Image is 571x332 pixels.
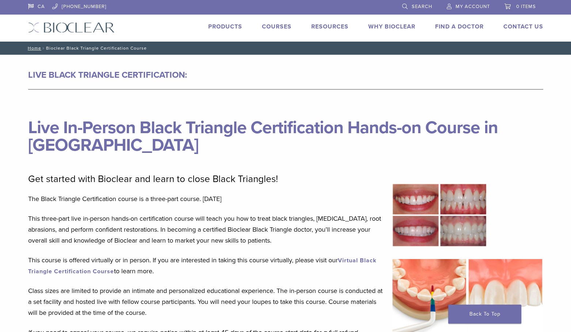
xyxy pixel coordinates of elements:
a: Products [208,23,242,30]
a: Home [26,46,41,51]
p: This three-part live in-person hands-on certification course will teach you how to treat black tr... [28,213,382,246]
p: Class sizes are limited to provide an intimate and personalized educational experience. The in-pe... [28,285,382,318]
a: Courses [262,23,292,30]
img: Bioclear [28,22,115,33]
nav: Bioclear Black Triangle Certification Course [23,42,549,55]
span: Search [412,4,432,9]
span: My Account [456,4,490,9]
p: This course is offered virtually or in person. If you are interested in taking this course virtua... [28,255,382,277]
a: Why Bioclear [368,23,415,30]
strong: LIVE BLACK TRIANGLE CERTIFICATION: [28,70,187,80]
span: / [41,46,46,50]
a: Back To Top [448,305,521,324]
p: The Black Triangle Certification course is a three-part course. [DATE] [28,193,382,204]
h1: Live In-Person Black Triangle Certification Hands-on Course in [GEOGRAPHIC_DATA] [28,101,543,154]
a: Contact Us [503,23,543,30]
a: Find A Doctor [435,23,484,30]
a: Resources [311,23,349,30]
p: Get started with Bioclear and learn to close Black Triangles! [28,174,382,185]
span: 0 items [516,4,536,9]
